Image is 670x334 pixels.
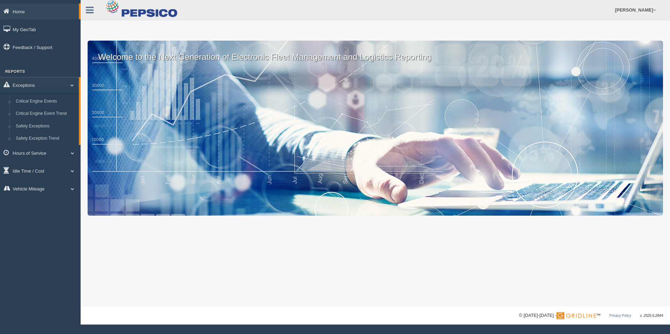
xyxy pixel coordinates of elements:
img: Gridline [556,312,596,319]
p: Welcome to the Next Generation of Electronic Fleet Management and Logistics Reporting [88,41,663,63]
span: v. 2025.6.2844 [640,314,663,318]
a: Privacy Policy [609,314,631,318]
div: © [DATE]-[DATE] - ™ [519,312,663,319]
a: Safety Exception Trend [13,132,79,145]
a: Critical Engine Event Trend [13,107,79,120]
a: Safety Exceptions [13,120,79,133]
a: Critical Engine Events [13,95,79,108]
